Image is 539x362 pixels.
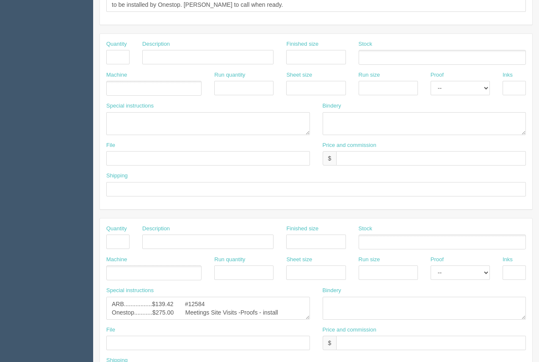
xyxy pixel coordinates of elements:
[286,256,312,264] label: Sheet size
[323,287,341,295] label: Bindery
[431,71,444,79] label: Proof
[323,326,376,334] label: Price and commission
[106,287,154,295] label: Special instructions
[503,71,513,79] label: Inks
[431,256,444,264] label: Proof
[106,297,310,320] textarea: ARB.................$93.87 Onestop...........$275.00 Meetings Site Visits -Proofs - install
[106,172,128,180] label: Shipping
[323,141,376,149] label: Price and commission
[106,256,127,264] label: Machine
[286,40,318,48] label: Finished size
[359,40,373,48] label: Stock
[286,71,312,79] label: Sheet size
[359,71,380,79] label: Run size
[142,40,170,48] label: Description
[214,256,245,264] label: Run quantity
[142,225,170,233] label: Description
[106,326,115,334] label: File
[106,40,127,48] label: Quantity
[503,256,513,264] label: Inks
[214,71,245,79] label: Run quantity
[323,102,341,110] label: Bindery
[323,336,337,350] div: $
[106,225,127,233] label: Quantity
[359,225,373,233] label: Stock
[106,141,115,149] label: File
[323,151,337,166] div: $
[106,102,154,110] label: Special instructions
[286,225,318,233] label: Finished size
[359,256,380,264] label: Run size
[106,71,127,79] label: Machine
